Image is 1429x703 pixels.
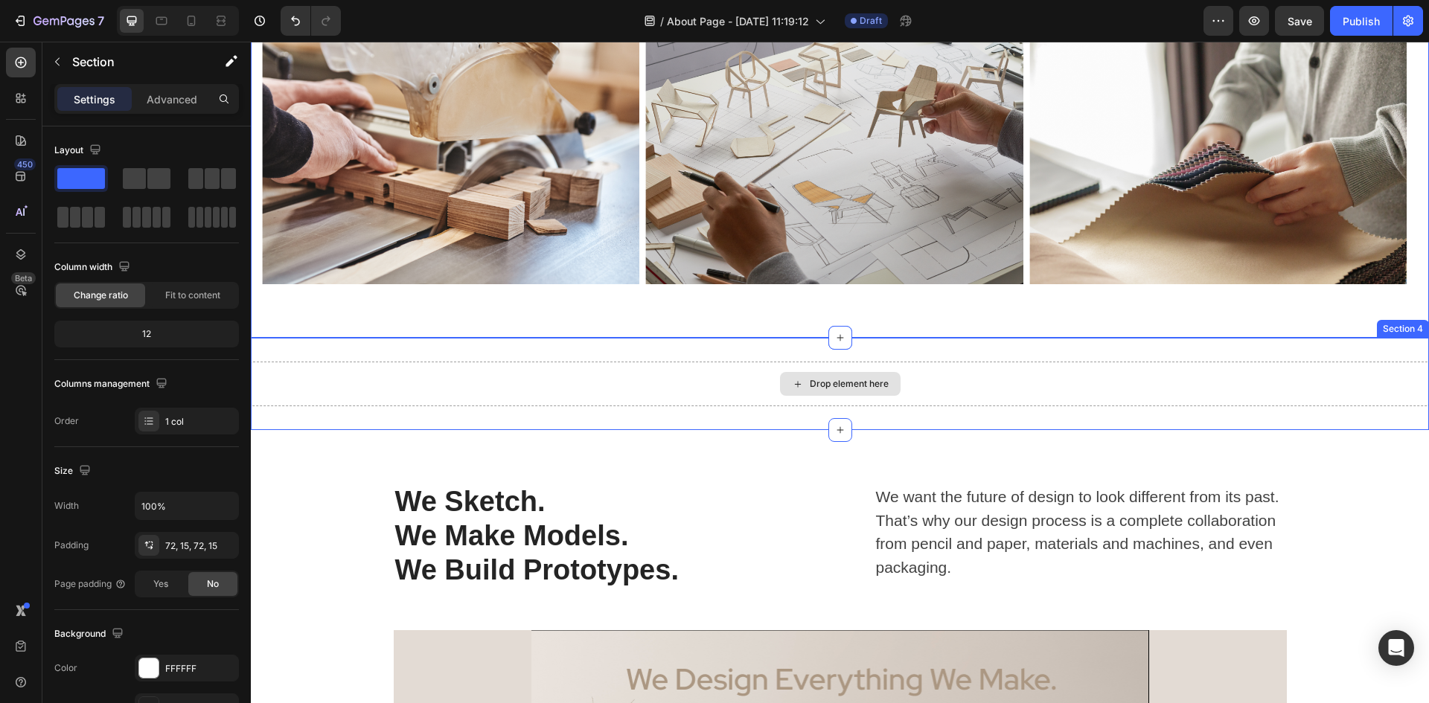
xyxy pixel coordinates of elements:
[1330,6,1393,36] button: Publish
[6,6,111,36] button: 7
[144,443,554,478] p: We Sketch.
[57,324,236,344] div: 12
[153,577,168,591] span: Yes
[74,289,128,302] span: Change ratio
[625,443,1035,537] p: We want the future of design to look different from its past. That’s why our design process is a ...
[165,539,235,553] div: 72, 15, 72, 15
[54,414,79,428] div: Order
[14,158,36,170] div: 450
[860,14,882,28] span: Draft
[1129,280,1175,294] div: Section 4
[147,92,197,107] p: Advanced
[97,12,104,30] p: 7
[54,374,170,394] div: Columns management
[1378,630,1414,666] div: Open Intercom Messenger
[207,577,219,591] span: No
[11,272,36,284] div: Beta
[144,478,554,512] p: We Make Models.
[54,661,77,675] div: Color
[54,257,133,277] div: Column width
[165,415,235,428] div: 1 col
[1275,6,1324,36] button: Save
[54,499,79,513] div: Width
[281,6,341,36] div: Undo/Redo
[74,92,115,107] p: Settings
[72,53,194,71] p: Section
[165,662,235,675] div: FFFFFF
[165,289,220,302] span: Fit to content
[54,141,104,161] div: Layout
[559,336,638,348] div: Drop element here
[1288,15,1312,28] span: Save
[54,539,89,552] div: Padding
[144,512,554,546] p: We Build Prototypes.
[54,461,94,481] div: Size
[1343,13,1380,29] div: Publish
[54,577,127,591] div: Page padding
[667,13,809,29] span: About Page - [DATE] 11:19:12
[135,492,238,519] input: Auto
[251,42,1429,703] iframe: Design area
[660,13,664,29] span: /
[54,624,127,644] div: Background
